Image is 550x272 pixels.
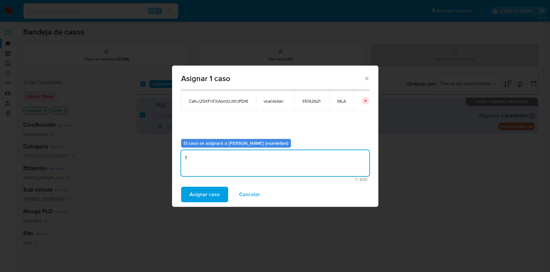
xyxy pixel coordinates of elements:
div: assign-modal [172,66,378,207]
span: 35142921 [302,98,322,104]
span: Máximo 500 caracteres [183,177,367,182]
span: MLA [337,98,346,104]
span: Cancelar [239,187,260,202]
button: Cancelar [231,187,268,202]
span: Asignar 1 caso [181,75,364,82]
b: El caso se asignará a [PERSON_NAME] (vsantellan) [184,140,288,146]
button: icon-button [362,97,369,105]
span: Asignar caso [189,187,220,202]
button: Cerrar ventana [363,75,369,81]
textarea: 1 [181,150,369,176]
button: Asignar caso [181,187,228,202]
span: CafvJ25XFnTXAbmOJKfJPDKt [189,98,248,104]
span: vsantellan [264,98,286,104]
